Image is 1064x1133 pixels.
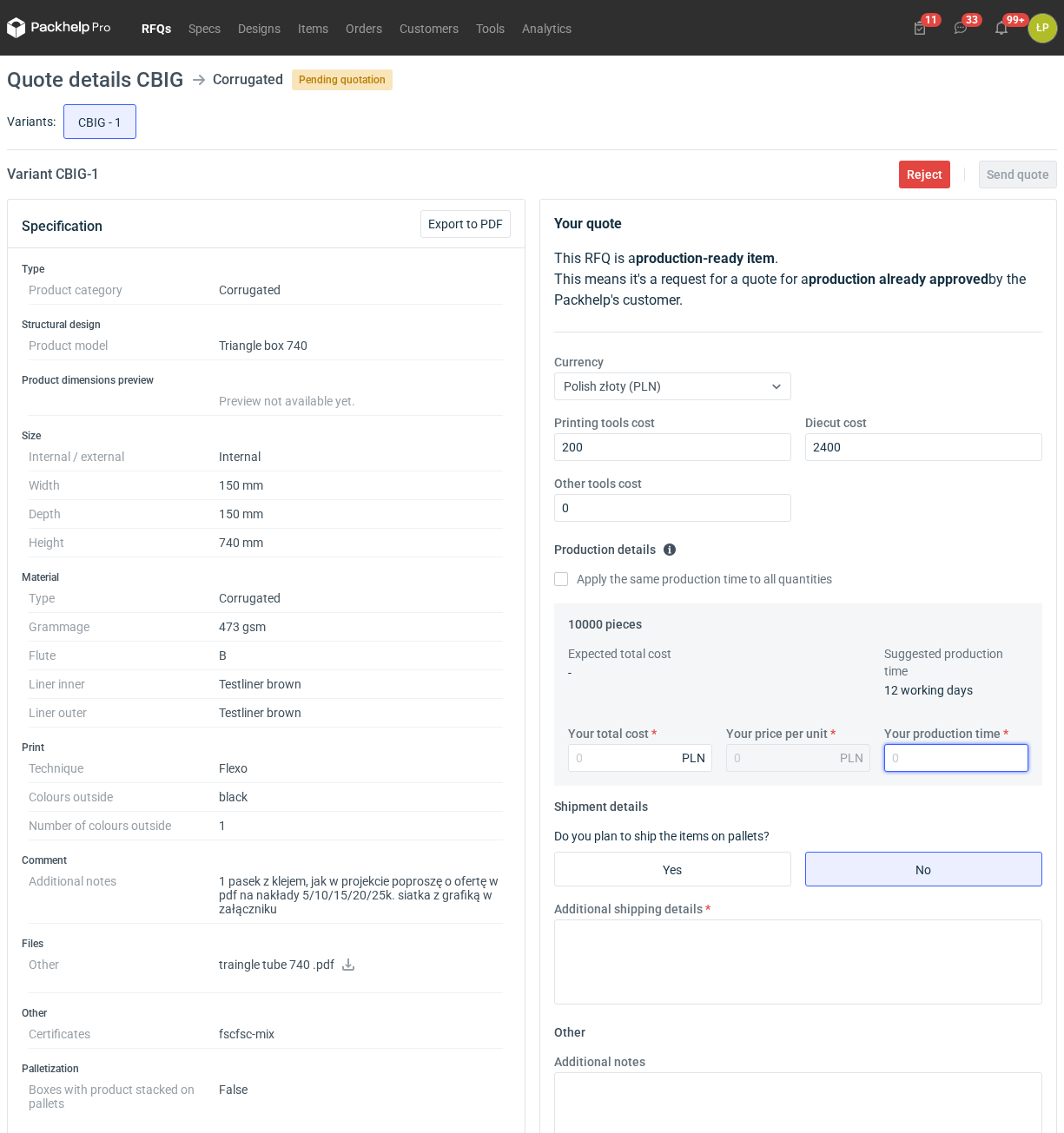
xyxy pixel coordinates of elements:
dt: Number of colours outside [29,812,219,840]
input: 0 [884,744,1028,772]
strong: production already approved [809,271,988,287]
dt: Grammage [29,613,219,642]
span: Polish złoty (PLN) [564,379,661,393]
dt: Boxes with product stacked on pallets [29,1076,219,1110]
label: Variants: [7,113,56,130]
figcaption: ŁP [1028,14,1057,43]
h3: Type [22,262,511,276]
label: Suggested production time [884,645,1028,680]
legend: Production details [554,536,677,557]
label: CBIG - 1 [63,104,136,139]
a: Customers [391,17,467,38]
dd: Internal [219,443,504,471]
span: Export to PDF [428,218,503,230]
h1: Quote details CBIG [7,69,183,90]
label: Yes [554,852,791,886]
dt: Colours outside [29,783,219,812]
legend: Other [554,1018,585,1039]
input: 0 [554,494,791,522]
label: Other tools cost [554,475,642,492]
h3: Product dimensions preview [22,373,511,387]
dd: 1 [219,812,504,840]
dt: Internal / external [29,443,219,471]
h2: Variant CBIG - 1 [7,164,99,185]
a: RFQs [133,17,180,38]
strong: production-ready item [636,250,775,267]
dd: Corrugated [219,276,504,305]
h3: Size [22,429,511,443]
span: Send quote [987,168,1049,181]
dt: Flute [29,642,219,670]
button: Send quote [979,161,1057,188]
h3: Print [22,741,511,754]
a: Items [289,17,337,38]
button: Export to PDF [420,210,511,238]
label: Additional shipping details [554,900,703,918]
h3: Palletization [22,1062,511,1076]
label: Expected total cost [568,645,671,662]
a: Specs [180,17,229,38]
span: Pending quotation [292,69,393,90]
h3: Other [22,1006,511,1020]
dt: Liner outer [29,699,219,728]
div: PLN [840,749,863,767]
button: Reject [899,161,950,188]
h3: Files [22,937,511,951]
h3: Comment [22,853,511,867]
dd: 740 mm [219,529,504,557]
label: Currency [554,353,604,371]
span: Reject [907,168,942,181]
label: Additional notes [554,1053,645,1070]
dt: Product model [29,332,219,360]
label: No [805,852,1042,886]
label: Your price per unit [726,725,828,742]
a: Orders [337,17,391,38]
label: Apply the same production time to all quantities [554,570,832,588]
div: PLN [682,749,705,767]
label: Diecut cost [805,414,867,431]
dt: Product category [29,276,219,305]
dd: False [219,1076,504,1110]
label: Your total cost [568,725,649,742]
label: Printing tools cost [554,414,655,431]
dd: fsc fsc-mix [219,1020,504,1049]
dd: 473 gsm [219,613,504,642]
a: Tools [467,17,513,38]
dt: Liner inner [29,670,219,699]
p: 12 working days [884,682,1028,699]
dt: Other [29,951,219,993]
dt: Depth [29,500,219,529]
dd: Corrugated [219,584,504,613]
dd: 150 mm [219,471,504,500]
button: Specification [22,206,102,247]
dt: Technique [29,754,219,783]
input: 0 [554,433,791,461]
dd: Testliner brown [219,699,504,728]
strong: Your quote [554,215,622,232]
legend: 10000 pieces [568,610,642,631]
dt: Certificates [29,1020,219,1049]
h3: Structural design [22,318,511,332]
button: 33 [947,14,975,42]
div: Łukasz Postawa [1028,14,1057,43]
dd: Triangle box 740 [219,332,504,360]
button: 99+ [988,14,1015,42]
label: Do you plan to ship the items on pallets? [554,829,770,843]
dt: Width [29,471,219,500]
label: Your production time [884,725,1001,742]
p: This RFQ is a . This means it's a request for a quote for a by the Packhelp's customer. [554,248,1043,311]
a: Analytics [513,17,580,38]
input: 0 [568,744,712,772]
dd: Flexo [219,754,504,783]
a: Designs [229,17,289,38]
dt: Additional notes [29,867,219,924]
svg: Packhelp Pro [7,17,111,38]
p: - [568,664,712,682]
button: 11 [906,14,934,42]
legend: Shipment details [554,793,648,814]
dd: 150 mm [219,500,504,529]
input: 0 [805,433,1042,461]
span: Preview not available yet. [219,394,355,408]
dd: black [219,783,504,812]
p: traingle tube 740 .pdf [219,958,504,973]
